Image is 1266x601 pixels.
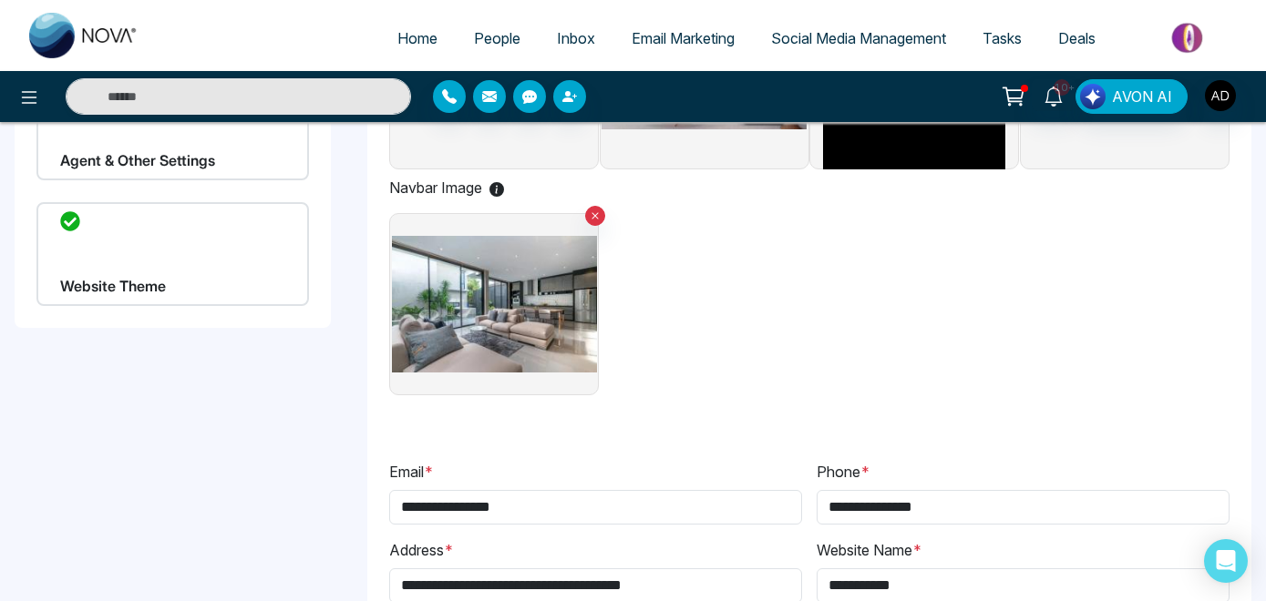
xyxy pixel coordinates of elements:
a: Email Marketing [613,21,753,56]
label: Phone [817,461,870,483]
img: User Avatar [1205,80,1236,111]
div: Agent & Other Settings [36,76,309,180]
a: Inbox [539,21,613,56]
img: Lead Flow [1080,84,1106,109]
span: Social Media Management [771,29,946,47]
div: Website Theme [36,202,309,306]
p: Navbar Image [389,177,599,199]
span: AVON AI [1112,86,1172,107]
span: Home [397,29,437,47]
span: Deals [1058,29,1096,47]
img: Market-place.gif [1123,17,1255,58]
label: Address [389,539,454,561]
a: Deals [1040,21,1114,56]
a: Home [379,21,456,56]
span: Tasks [983,29,1022,47]
img: image holder [392,213,597,395]
a: 10+ [1032,79,1076,111]
a: Social Media Management [753,21,964,56]
span: Inbox [557,29,595,47]
span: Email Marketing [632,29,735,47]
span: People [474,29,520,47]
span: 10+ [1054,79,1070,96]
label: Email [389,461,434,483]
button: AVON AI [1076,79,1188,114]
div: Open Intercom Messenger [1204,539,1248,583]
a: Tasks [964,21,1040,56]
a: People [456,21,539,56]
label: Website Name [817,539,922,561]
img: Nova CRM Logo [29,13,139,58]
